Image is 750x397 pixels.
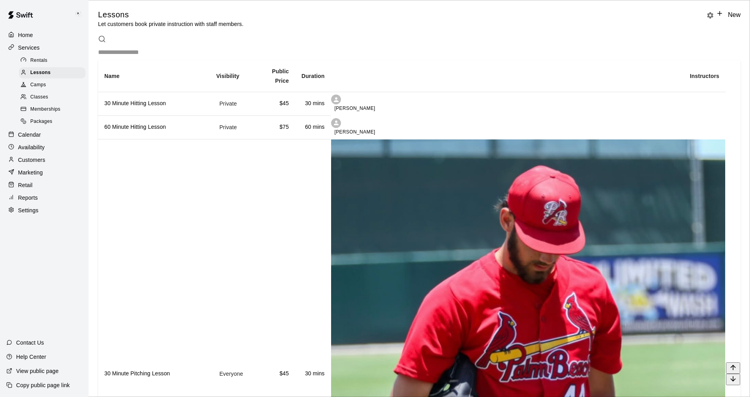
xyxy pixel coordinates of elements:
h6: $75 [259,123,289,132]
a: Marketing [6,167,82,178]
img: Keith Brooks [74,9,83,19]
p: Let customers book private instruction with staff members. [98,20,243,28]
div: Camps [19,80,85,91]
button: Lesson settings [704,9,716,21]
h6: 60 mins [302,123,325,132]
div: Lessons [19,67,85,78]
h6: 30 Minute Pitching Lesson [104,369,204,378]
a: Packages [19,116,89,128]
span: Rentals [30,57,48,65]
h6: $45 [259,99,289,108]
span: [PERSON_NAME] [334,129,375,135]
a: Services [6,42,82,54]
h6: 30 mins [302,99,325,108]
p: Copy public page link [16,381,70,389]
a: Retail [6,179,82,191]
div: This service is visible to all of your customers [216,370,246,378]
a: Availability [6,141,82,153]
div: Chris Decolati [331,118,341,128]
h5: Lessons [98,9,243,20]
a: Memberships [19,104,89,116]
span: Classes [30,93,48,101]
div: Keith Brooks [72,6,89,22]
div: This service is hidden, and can only be accessed via a direct link [216,123,246,131]
a: Home [6,29,82,41]
div: This service is hidden, and can only be accessed via a direct link [216,100,246,108]
div: Packages [19,116,85,127]
p: Calendar [18,131,41,139]
span: Private [216,124,240,130]
button: move item down [726,374,740,385]
p: Settings [18,206,39,214]
p: Services [18,44,40,52]
b: Public Price [272,68,289,84]
b: Name [104,73,120,79]
span: Camps [30,81,46,89]
a: Classes [19,91,89,104]
div: Chris Decolati [331,95,341,104]
a: Calendar [6,129,82,141]
div: Rentals [19,55,85,66]
h6: $45 [259,369,289,378]
b: Visibility [216,73,239,79]
p: Home [18,31,33,39]
p: Retail [18,181,33,189]
p: Customers [18,156,45,164]
a: Rentals [19,54,89,67]
p: Marketing [18,169,43,176]
p: Reports [18,194,38,202]
span: Lessons [30,69,51,77]
h6: 60 Minute Hitting Lesson [104,123,204,132]
a: Settings [6,204,82,216]
a: Customers [6,154,82,166]
span: Everyone [216,371,246,377]
p: Contact Us [16,339,44,347]
a: New [716,11,741,18]
div: Memberships [19,104,85,115]
a: Camps [19,79,89,91]
a: Reports [6,192,82,204]
b: Instructors [690,73,719,79]
div: Classes [19,92,85,103]
b: Duration [302,73,325,79]
span: Memberships [30,106,60,113]
p: Availability [18,143,45,151]
a: Lessons [19,67,89,79]
h6: 30 Minute Hitting Lesson [104,99,204,108]
span: Packages [30,118,52,126]
p: View public page [16,367,59,375]
h6: 30 mins [302,369,325,378]
span: Private [216,100,240,107]
button: move item up [726,362,740,374]
p: Help Center [16,353,46,361]
span: [PERSON_NAME] [334,106,375,111]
